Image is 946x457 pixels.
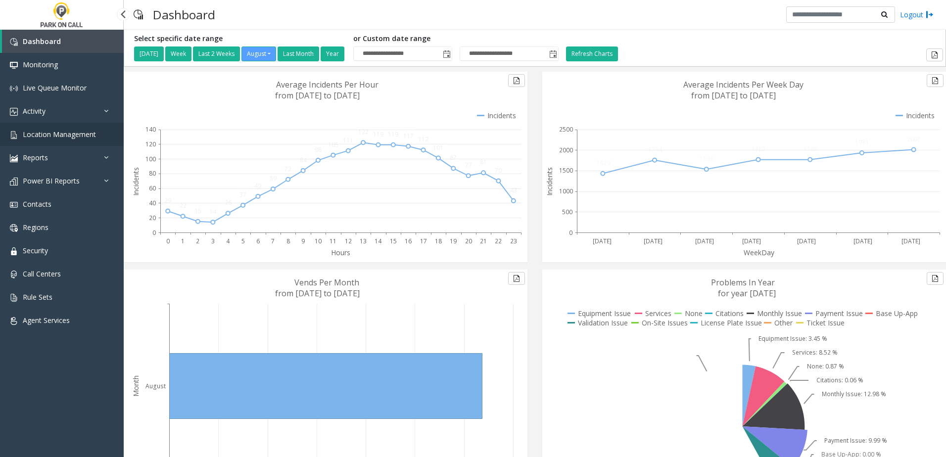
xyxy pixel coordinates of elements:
text: 1533 [700,154,713,163]
text: Payment Issue: 9.99 % [824,436,887,445]
text: 49 [254,182,261,190]
text: 1765 [804,145,817,153]
text: 77 [465,161,472,169]
img: 'icon' [10,271,18,278]
img: 'icon' [10,201,18,209]
text: 120 [145,140,156,148]
text: 1429 [596,159,610,167]
text: 0 [152,228,156,237]
text: 26 [225,198,232,207]
text: Month [131,375,141,397]
text: 12 [345,237,352,245]
text: [DATE] [742,237,761,245]
text: 16 [405,237,412,245]
text: 80 [149,169,156,178]
text: 22 [180,201,187,210]
text: for year [DATE] [718,288,776,299]
span: Toggle popup [441,47,452,61]
span: Location Management [23,130,96,139]
text: 111 [343,136,353,144]
text: 0 [166,237,170,245]
img: 'icon' [10,38,18,46]
button: [DATE] [134,46,164,61]
text: [DATE] [901,237,920,245]
text: 20 [465,237,472,245]
text: 19 [450,237,457,245]
text: 101 [433,143,443,152]
button: Export to pdf [927,74,944,87]
text: Incidents [545,167,554,196]
h5: Select specific date range [134,35,346,43]
span: Activity [23,106,46,116]
button: Week [165,46,191,61]
img: logout [926,9,934,20]
text: 70 [495,166,502,175]
h3: Dashboard [148,2,220,27]
text: [DATE] [593,237,612,245]
text: 9 [301,237,305,245]
span: Rule Sets [23,292,52,302]
text: 2000 [559,146,573,154]
span: Reports [23,153,48,162]
text: Average Incidents Per Week Day [683,79,804,90]
button: August [241,46,276,61]
text: 119 [373,130,383,138]
text: 122 [358,128,369,136]
text: [DATE] [797,237,816,245]
text: Monthly Issue: 12.98 % [822,390,886,398]
text: 17 [420,237,427,245]
text: 40 [149,199,156,207]
button: Export to pdf [508,272,525,285]
img: 'icon' [10,294,18,302]
text: 59 [270,174,277,183]
text: 29 [164,196,171,205]
span: Power BI Reports [23,176,80,185]
text: 21 [480,237,487,245]
text: 72 [284,165,291,173]
button: Export to pdf [926,48,943,61]
text: WeekDay [744,248,775,257]
img: pageIcon [134,2,143,27]
img: 'icon' [10,178,18,185]
text: 1754 [648,145,662,154]
text: 140 [145,125,156,134]
text: 84 [300,156,307,164]
text: 81 [480,158,487,166]
img: 'icon' [10,317,18,325]
text: Incidents [131,167,141,196]
text: 22 [495,237,502,245]
text: 14 [375,237,382,245]
text: 13 [360,237,367,245]
text: 1000 [559,187,573,195]
h5: or Custom date range [353,35,559,43]
text: 1500 [559,166,573,175]
a: Dashboard [2,30,124,53]
span: Monitoring [23,60,58,69]
text: 105 [328,140,338,149]
text: 1931 [855,138,869,146]
img: 'icon' [10,108,18,116]
text: 43 [510,186,517,194]
text: Vends Per Month [294,277,359,288]
text: August [145,382,166,390]
span: Security [23,246,48,255]
span: Agent Services [23,316,70,325]
img: 'icon' [10,85,18,92]
text: Average Incidents Per Hour [276,79,378,90]
text: 2007 [907,135,921,143]
text: from [DATE] to [DATE] [691,90,776,101]
text: 11 [330,237,336,245]
text: 87 [450,153,457,162]
button: Year [321,46,344,61]
text: Hours [331,248,350,257]
text: 0 [569,228,572,237]
button: Last 2 Weeks [193,46,240,61]
text: 7 [271,237,275,245]
span: Live Queue Monitor [23,83,87,92]
text: 20 [149,214,156,222]
text: 15 [390,237,397,245]
img: 'icon' [10,224,18,232]
text: None: 0.87 % [807,362,844,370]
text: 3 [211,237,215,245]
text: Equipment Issue: 3.45 % [758,334,827,343]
